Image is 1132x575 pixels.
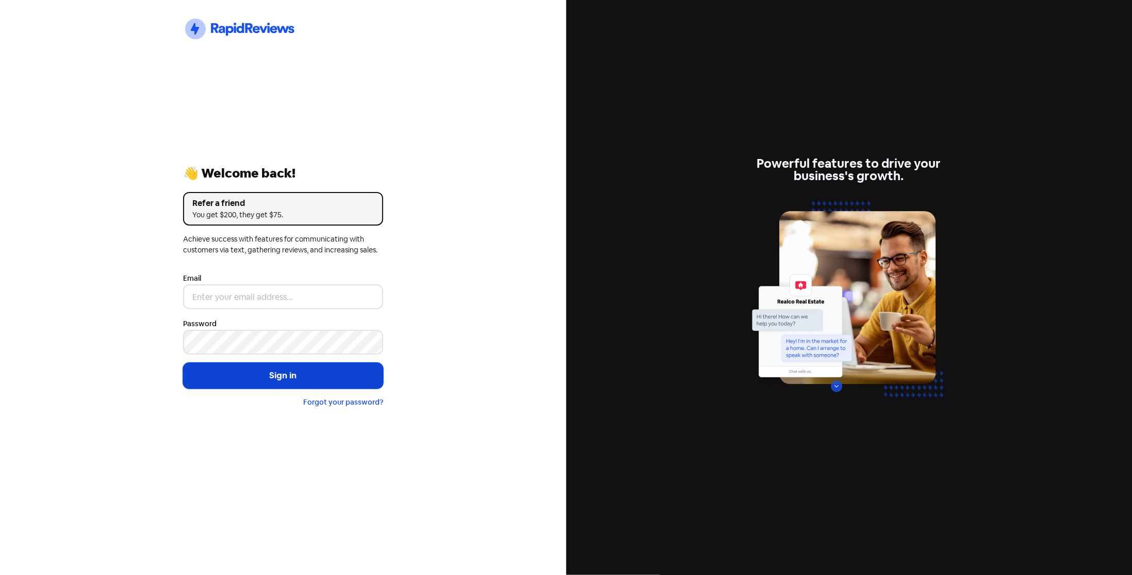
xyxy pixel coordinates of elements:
a: Forgot your password? [303,397,383,407]
div: 👋 Welcome back! [183,167,383,180]
input: Enter your email address... [183,284,383,309]
label: Email [183,273,201,284]
img: web-chat [749,195,949,417]
button: Sign in [183,363,383,389]
div: Achieve success with features for communicating with customers via text, gathering reviews, and i... [183,234,383,255]
label: Password [183,318,217,329]
div: Powerful features to drive your business's growth. [749,157,949,182]
div: Refer a friend [192,197,374,210]
div: You get $200, they get $75. [192,210,374,220]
